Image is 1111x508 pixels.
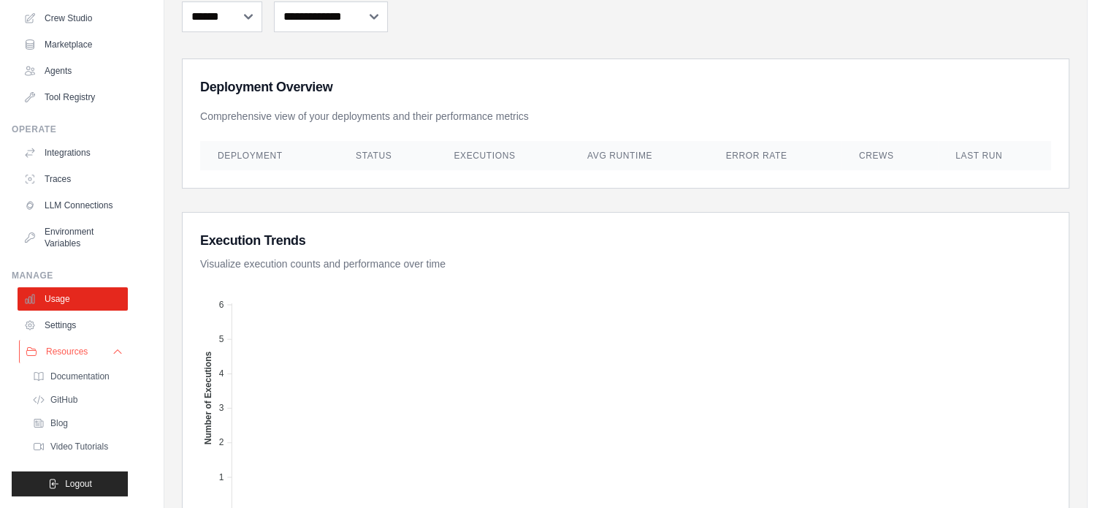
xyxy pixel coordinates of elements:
[18,167,128,191] a: Traces
[200,141,338,170] th: Deployment
[200,230,1051,251] h3: Execution Trends
[203,351,213,444] text: Number of Executions
[65,478,92,490] span: Logout
[26,436,128,457] a: Video Tutorials
[570,141,709,170] th: Avg Runtime
[18,86,128,109] a: Tool Registry
[18,33,128,56] a: Marketplace
[938,141,1051,170] th: Last Run
[219,471,224,482] tspan: 1
[219,299,224,309] tspan: 6
[436,141,570,170] th: Executions
[18,7,128,30] a: Crew Studio
[12,270,128,281] div: Manage
[200,109,1051,124] p: Comprehensive view of your deployments and their performance metrics
[338,141,436,170] th: Status
[18,59,128,83] a: Agents
[12,124,128,135] div: Operate
[12,471,128,496] button: Logout
[18,141,128,164] a: Integrations
[841,141,938,170] th: Crews
[19,340,129,363] button: Resources
[50,371,110,382] span: Documentation
[50,417,68,429] span: Blog
[219,368,224,379] tspan: 4
[26,390,128,410] a: GitHub
[18,194,128,217] a: LLM Connections
[26,366,128,387] a: Documentation
[219,333,224,344] tspan: 5
[219,403,224,413] tspan: 3
[18,287,128,311] a: Usage
[46,346,88,357] span: Resources
[709,141,841,170] th: Error Rate
[219,437,224,447] tspan: 2
[50,394,77,406] span: GitHub
[50,441,108,452] span: Video Tutorials
[200,77,1051,97] h3: Deployment Overview
[18,314,128,337] a: Settings
[200,257,1051,271] p: Visualize execution counts and performance over time
[26,413,128,433] a: Blog
[18,220,128,255] a: Environment Variables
